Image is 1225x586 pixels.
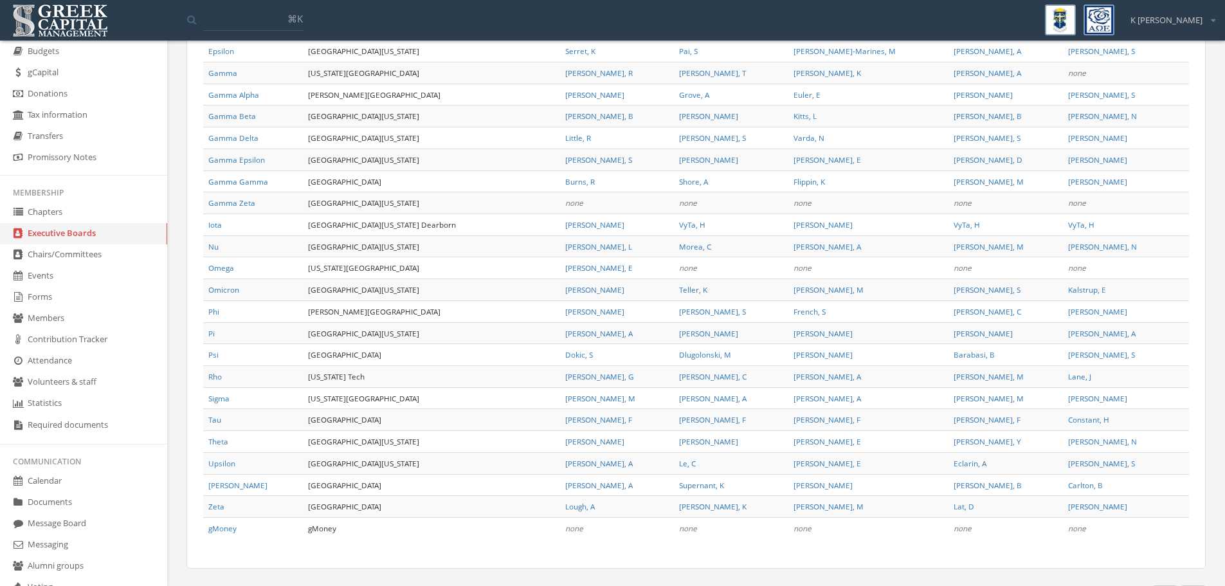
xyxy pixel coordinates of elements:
a: [PERSON_NAME] [208,480,268,490]
a: [PERSON_NAME], E [565,262,633,273]
a: [PERSON_NAME], A [679,393,747,403]
td: [GEOGRAPHIC_DATA][US_STATE] [303,279,560,301]
a: Flippin, K [794,176,825,187]
span: [PERSON_NAME] [679,154,738,165]
a: [PERSON_NAME], S [679,133,746,143]
a: [PERSON_NAME], B [954,111,1022,121]
td: [GEOGRAPHIC_DATA] [303,496,560,518]
span: [PERSON_NAME] [794,480,853,490]
td: [US_STATE] Tech [303,366,560,388]
a: [PERSON_NAME], S [1068,46,1135,56]
a: [PERSON_NAME], S [679,306,746,316]
a: [PERSON_NAME], S [1068,458,1135,468]
a: Gamma [208,68,237,78]
a: Le, C [679,458,696,468]
a: [PERSON_NAME], F [794,414,860,425]
a: [PERSON_NAME], C [954,306,1021,316]
a: [PERSON_NAME], C [679,371,747,381]
a: [PERSON_NAME] [565,306,624,316]
span: [PERSON_NAME] [1068,133,1127,143]
span: [PERSON_NAME] [794,219,853,230]
a: [PERSON_NAME], L [565,241,632,252]
a: Rho [208,371,222,381]
a: [PERSON_NAME], A [794,371,861,381]
span: [PERSON_NAME], G [565,371,634,381]
span: [PERSON_NAME], A [1068,328,1136,338]
a: Nu [208,241,219,252]
a: Morea, C [679,241,711,252]
td: [PERSON_NAME][GEOGRAPHIC_DATA] [303,84,560,105]
a: Gamma Zeta [208,197,255,208]
a: Phi [208,306,219,316]
a: Euler, E [794,89,821,100]
td: gMoney [303,518,560,539]
a: [PERSON_NAME], R [565,68,633,78]
td: [US_STATE][GEOGRAPHIC_DATA] [303,62,560,84]
em: none [954,197,972,208]
div: K [PERSON_NAME] [1122,5,1215,26]
span: Little, R [565,133,591,143]
span: [PERSON_NAME] [679,328,738,338]
a: Kitts, L [794,111,817,121]
a: Lane, J [1068,371,1091,381]
span: [PERSON_NAME], A [565,458,633,468]
a: [PERSON_NAME], M [954,393,1024,403]
a: VyTa, H [679,219,705,230]
a: [PERSON_NAME], M [794,284,864,295]
span: [PERSON_NAME] [565,89,624,100]
a: [PERSON_NAME], S [954,133,1021,143]
a: [PERSON_NAME], S [1068,89,1135,100]
span: Supernant, K [679,480,724,490]
span: [PERSON_NAME]-Marines, M [794,46,896,56]
td: [GEOGRAPHIC_DATA][US_STATE] [303,452,560,474]
a: Gamma Delta [208,133,259,143]
a: Zeta [208,501,224,511]
span: Grove, A [679,89,709,100]
a: Omicron [208,284,239,295]
a: [PERSON_NAME] [1068,393,1127,403]
a: [PERSON_NAME], F [679,414,746,425]
a: Shore, A [679,176,708,187]
a: [PERSON_NAME], M [954,241,1024,252]
a: [PERSON_NAME], E [794,154,861,165]
td: [GEOGRAPHIC_DATA] [303,474,560,496]
a: [PERSON_NAME], D [954,154,1022,165]
span: [PERSON_NAME], T [679,68,746,78]
a: VyTa, H [954,219,980,230]
a: [PERSON_NAME] [1068,176,1127,187]
a: [PERSON_NAME] [954,89,1013,100]
td: [GEOGRAPHIC_DATA][US_STATE] [303,235,560,257]
em: none [1068,68,1086,78]
span: Constant, H [1068,414,1109,425]
span: [PERSON_NAME], A [794,393,861,403]
em: none [794,262,812,273]
a: Dokic, S [565,349,593,360]
a: [PERSON_NAME] [1068,154,1127,165]
a: gMoney [208,523,237,533]
a: [PERSON_NAME] [565,436,624,446]
a: [PERSON_NAME] [1068,306,1127,316]
a: Gamma Gamma [208,176,268,187]
a: [PERSON_NAME], N [1068,111,1137,121]
a: [PERSON_NAME] [794,349,853,360]
em: none [565,197,583,208]
a: [PERSON_NAME], M [954,176,1024,187]
a: [PERSON_NAME] [565,284,624,295]
span: Burns, R [565,176,595,187]
a: Gamma Alpha [208,89,259,100]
